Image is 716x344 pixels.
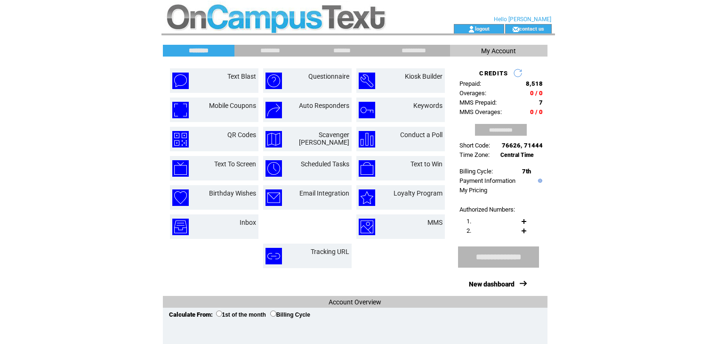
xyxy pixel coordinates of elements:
[209,189,256,197] a: Birthday Wishes
[530,90,543,97] span: 0 / 0
[359,131,375,147] img: conduct-a-poll.png
[359,160,375,177] img: text-to-win.png
[227,73,256,80] a: Text Blast
[265,73,282,89] img: questionnaire.png
[172,160,189,177] img: text-to-screen.png
[522,168,531,175] span: 7th
[410,160,442,168] a: Text to Win
[311,248,349,255] a: Tracking URL
[265,189,282,206] img: email-integration.png
[216,311,266,318] label: 1st of the month
[172,102,189,118] img: mobile-coupons.png
[459,99,497,106] span: MMS Prepaid:
[270,311,276,317] input: Billing Cycle
[468,25,475,33] img: account_icon.gif
[270,311,310,318] label: Billing Cycle
[240,219,256,226] a: Inbox
[301,160,349,168] a: Scheduled Tasks
[536,179,542,183] img: help.gif
[494,16,551,23] span: Hello [PERSON_NAME]
[459,151,490,158] span: Time Zone:
[227,131,256,139] a: QR Codes
[299,102,349,109] a: Auto Responders
[502,142,543,149] span: 76626, 71444
[359,189,375,206] img: loyalty-program.png
[469,280,515,288] a: New dashboard
[172,219,189,235] img: inbox.png
[216,311,222,317] input: 1st of the month
[299,189,349,197] a: Email Integration
[539,99,543,106] span: 7
[427,219,442,226] a: MMS
[172,131,189,147] img: qr-codes.png
[359,73,375,89] img: kiosk-builder.png
[265,131,282,147] img: scavenger-hunt.png
[359,102,375,118] img: keywords.png
[479,70,508,77] span: CREDITS
[405,73,442,80] a: Kiosk Builder
[481,47,516,55] span: My Account
[329,298,381,306] span: Account Overview
[394,189,442,197] a: Loyalty Program
[413,102,442,109] a: Keywords
[400,131,442,139] a: Conduct a Poll
[512,25,519,33] img: contact_us_icon.gif
[459,177,515,184] a: Payment Information
[265,248,282,264] img: tracking-url.png
[459,187,487,194] a: My Pricing
[459,206,515,213] span: Authorized Numbers:
[467,227,471,234] span: 2.
[209,102,256,109] a: Mobile Coupons
[172,73,189,89] img: text-blast.png
[214,160,256,168] a: Text To Screen
[519,25,544,32] a: contact us
[500,152,534,158] span: Central Time
[459,142,490,149] span: Short Code:
[530,108,543,115] span: 0 / 0
[265,160,282,177] img: scheduled-tasks.png
[467,218,471,225] span: 1.
[475,25,490,32] a: logout
[169,311,213,318] span: Calculate From:
[459,108,502,115] span: MMS Overages:
[172,189,189,206] img: birthday-wishes.png
[459,168,493,175] span: Billing Cycle:
[299,131,349,146] a: Scavenger [PERSON_NAME]
[265,102,282,118] img: auto-responders.png
[459,90,486,97] span: Overages:
[526,80,543,87] span: 8,518
[459,80,481,87] span: Prepaid:
[359,219,375,235] img: mms.png
[308,73,349,80] a: Questionnaire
